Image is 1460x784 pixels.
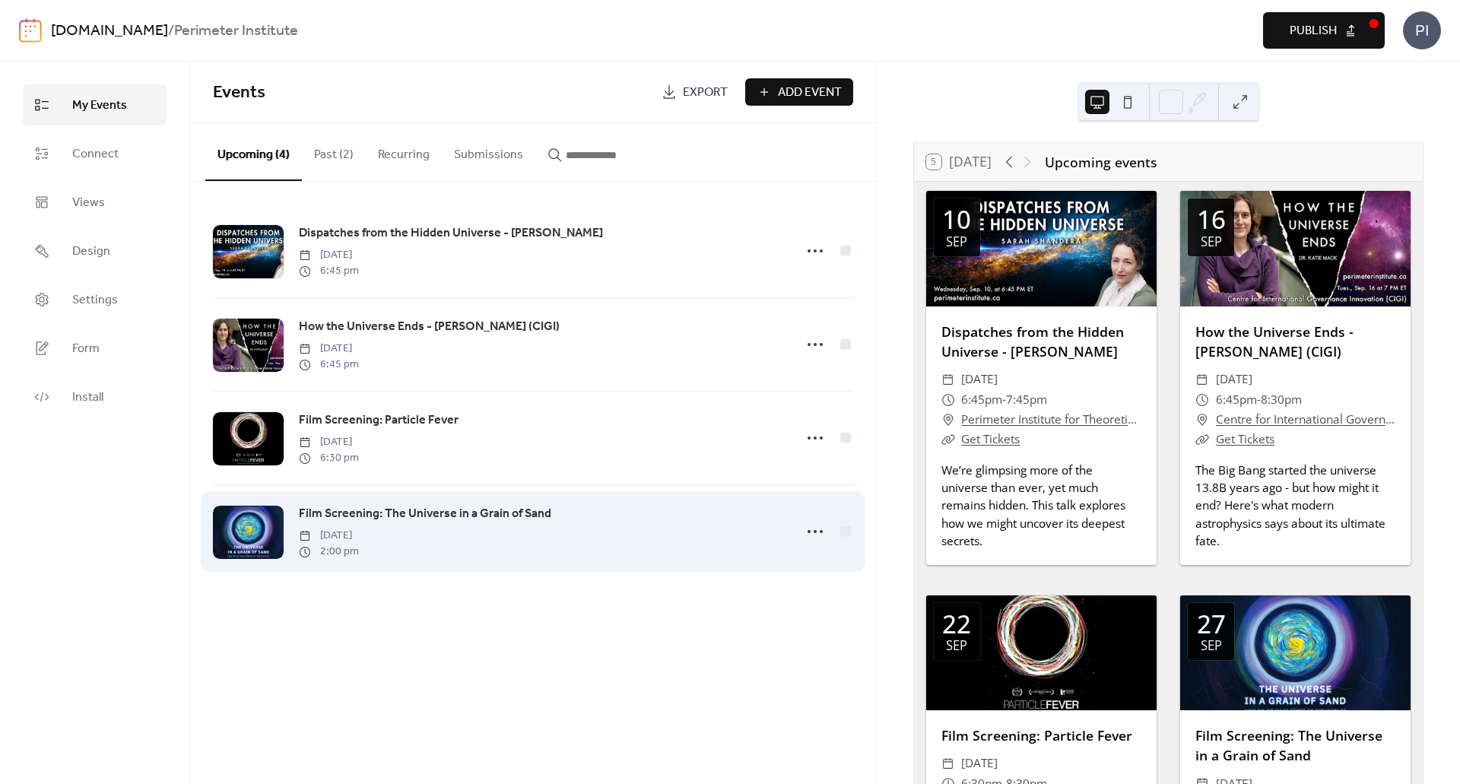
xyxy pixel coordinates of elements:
div: 10 [942,207,971,232]
span: Events [213,76,265,110]
button: Add Event [745,78,853,106]
span: Connect [72,145,119,163]
span: - [1257,390,1261,410]
a: Export [650,78,739,106]
img: logo [19,18,42,43]
a: Film Screening: Particle Fever [941,726,1132,744]
a: Get Tickets [1216,431,1274,447]
span: [DATE] [961,370,998,389]
a: Centre for International Governance Innovation [1216,410,1395,430]
span: - [1002,390,1006,410]
span: Publish [1290,22,1337,40]
b: / [168,17,174,46]
a: Film Screening: The Universe in a Grain of Sand [1195,726,1382,764]
div: Sep [1201,640,1222,652]
span: 6:45 pm [299,263,359,279]
a: Perimeter Institute for Theoretical Physics [961,410,1141,430]
button: Upcoming (4) [205,123,302,181]
div: We’re glimpsing more of the universe than ever, yet much remains hidden. This talk explores how w... [926,462,1157,550]
a: Film Screening: The Universe in a Grain of Sand [299,504,551,524]
span: [DATE] [1216,370,1252,389]
span: [DATE] [299,528,359,544]
div: 22 [942,611,971,636]
span: Export [683,84,728,102]
span: Design [72,243,110,261]
div: ​ [941,430,955,449]
a: [DOMAIN_NAME] [51,17,168,46]
a: Install [23,376,167,417]
a: Design [23,230,167,271]
b: Perimeter Institute [174,17,298,46]
a: Views [23,182,167,223]
a: How the Universe Ends - [PERSON_NAME] (CIGI) [1195,322,1354,360]
span: 6:45pm [1216,390,1257,410]
a: Settings [23,279,167,320]
span: 6:45pm [961,390,1002,410]
span: [DATE] [299,434,359,450]
div: Sep [946,236,967,249]
div: Upcoming events [1045,152,1157,172]
span: My Events [72,97,127,115]
div: 27 [1197,611,1226,636]
span: Settings [72,291,118,309]
span: 6:30 pm [299,450,359,466]
a: How the Universe Ends - [PERSON_NAME] (CIGI) [299,317,560,337]
div: Sep [946,640,967,652]
div: ​ [1195,370,1209,389]
span: Install [72,389,103,407]
button: Publish [1263,12,1385,49]
div: ​ [941,370,955,389]
span: Add Event [778,84,842,102]
span: [DATE] [299,247,359,263]
span: Form [72,340,100,358]
span: 7:45pm [1006,390,1047,410]
a: Dispatches from the Hidden Universe - [PERSON_NAME] [299,224,603,243]
a: Form [23,328,167,369]
span: How the Universe Ends - [PERSON_NAME] (CIGI) [299,318,560,336]
div: ​ [1195,390,1209,410]
div: ​ [941,390,955,410]
div: The Big Bang started the universe 13.8B years ago - but how might it end? Here's what modern astr... [1180,462,1411,550]
div: ​ [941,410,955,430]
span: Film Screening: Particle Fever [299,411,459,430]
span: [DATE] [961,754,998,773]
a: My Events [23,84,167,125]
a: Connect [23,133,167,174]
div: ​ [941,754,955,773]
div: PI [1403,11,1441,49]
span: [DATE] [299,341,359,357]
div: Sep [1201,236,1222,249]
div: ​ [1195,410,1209,430]
span: Film Screening: The Universe in a Grain of Sand [299,505,551,523]
button: Submissions [442,123,535,179]
span: Views [72,194,105,212]
a: Film Screening: Particle Fever [299,411,459,430]
div: 16 [1197,207,1226,232]
span: 8:30pm [1261,390,1302,410]
div: ​ [1195,430,1209,449]
button: Recurring [366,123,442,179]
span: 2:00 pm [299,544,359,560]
span: 6:45 pm [299,357,359,373]
button: Past (2) [302,123,366,179]
a: Get Tickets [961,431,1020,447]
a: Dispatches from the Hidden Universe - [PERSON_NAME] [941,322,1124,360]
